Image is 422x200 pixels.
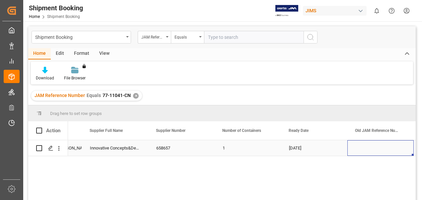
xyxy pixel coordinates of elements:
div: 658657 [148,140,215,156]
span: Supplier Number [156,128,185,133]
a: Home [29,14,40,19]
span: 77-11041-CN [103,93,131,98]
input: Type to search [204,31,304,44]
button: open menu [32,31,131,44]
span: Ready Date [289,128,309,133]
div: [DATE] [281,140,347,156]
div: Home [28,48,51,59]
div: Press SPACE to select this row. [28,140,68,156]
div: View [94,48,114,59]
div: Download [36,75,54,81]
button: show 0 new notifications [369,3,384,18]
div: 1 [215,140,281,156]
button: JIMS [303,4,369,17]
span: Drag here to set row groups [50,111,102,116]
div: Shipment Booking [35,33,124,41]
button: open menu [171,31,204,44]
span: Old JAM Reference Number [355,128,399,133]
span: Number of Containers [222,128,261,133]
div: Shipment Booking [29,3,83,13]
div: Format [69,48,94,59]
span: Supplier Full Name [90,128,123,133]
span: Equals [87,93,101,98]
button: search button [304,31,317,44]
button: Help Center [384,3,399,18]
div: Innovative Concepts&Design LLC(NingBo) [82,140,148,156]
div: Equals [175,33,197,40]
div: JIMS [303,6,367,16]
div: [PERSON_NAME]. [PERSON_NAME] [24,141,74,156]
div: JAM Reference Number [141,33,164,40]
button: open menu [138,31,171,44]
div: ✕ [133,93,139,99]
span: JAM Reference Number [35,93,85,98]
img: Exertis%20JAM%20-%20Email%20Logo.jpg_1722504956.jpg [275,5,298,17]
div: Edit [51,48,69,59]
div: Action [46,128,60,134]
